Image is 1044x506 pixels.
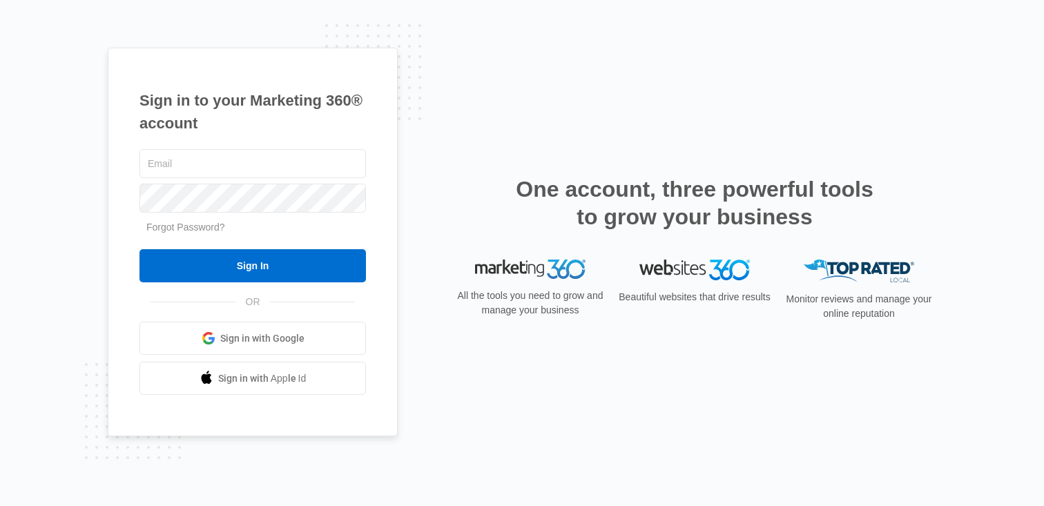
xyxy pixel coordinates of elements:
input: Sign In [139,249,366,282]
h2: One account, three powerful tools to grow your business [512,175,878,231]
img: Top Rated Local [804,260,914,282]
h1: Sign in to your Marketing 360® account [139,89,366,135]
a: Forgot Password? [146,222,225,233]
a: Sign in with Apple Id [139,362,366,395]
p: Beautiful websites that drive results [617,290,772,304]
img: Marketing 360 [475,260,586,279]
p: All the tools you need to grow and manage your business [453,289,608,318]
span: OR [236,295,270,309]
a: Sign in with Google [139,322,366,355]
input: Email [139,149,366,178]
img: Websites 360 [639,260,750,280]
span: Sign in with Apple Id [218,371,307,386]
p: Monitor reviews and manage your online reputation [782,292,936,321]
span: Sign in with Google [220,331,304,346]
